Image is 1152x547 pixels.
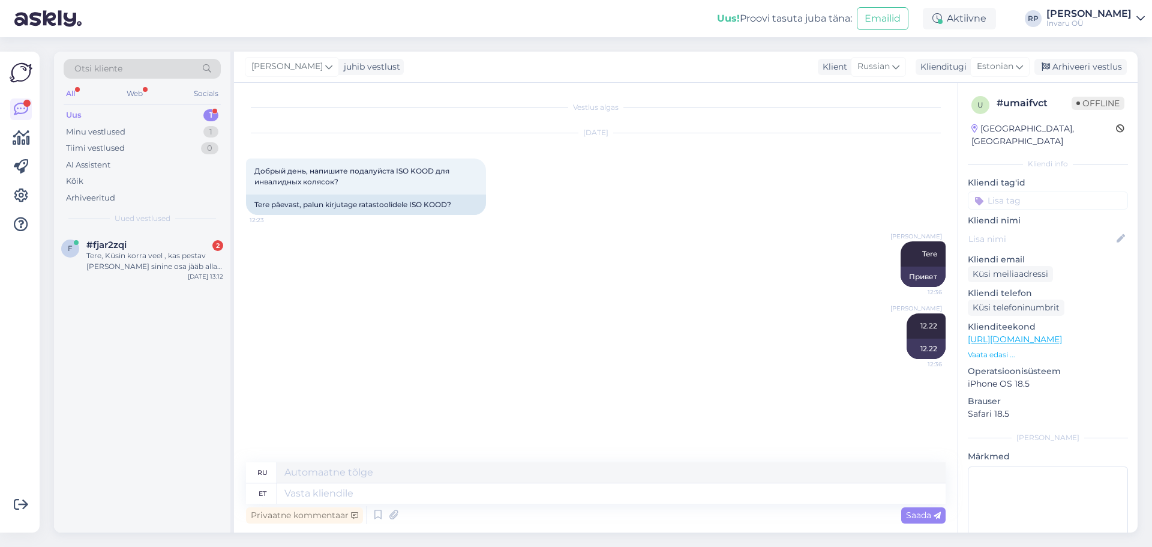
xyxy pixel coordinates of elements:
[66,142,125,154] div: Tiimi vestlused
[818,61,847,73] div: Klient
[920,321,937,330] span: 12.22
[66,159,110,171] div: AI Assistent
[968,408,1128,420] p: Safari 18.5
[246,507,363,524] div: Privaatne kommentaar
[968,177,1128,189] p: Kliendi tag'id
[86,240,127,250] span: #fjar2zqi
[923,8,996,29] div: Aktiivne
[66,109,82,121] div: Uus
[66,175,83,187] div: Kõik
[115,213,170,224] span: Uued vestlused
[254,166,451,186] span: Добрый день, напишите подалуйста ISO KOOD для инвалидных колясок?
[1025,10,1042,27] div: RP
[907,339,946,359] div: 12.22
[124,86,145,101] div: Web
[971,122,1116,148] div: [GEOGRAPHIC_DATA], [GEOGRAPHIC_DATA]
[968,192,1128,210] input: Lisa tag
[212,240,223,251] div: 2
[717,13,740,24] b: Uus!
[977,100,983,109] span: u
[968,300,1064,316] div: Küsi telefoninumbrit
[968,159,1128,169] div: Kliendi info
[1046,9,1145,28] a: [PERSON_NAME]Invaru OÜ
[246,127,946,138] div: [DATE]
[10,61,32,84] img: Askly Logo
[251,60,323,73] span: [PERSON_NAME]
[64,86,77,101] div: All
[901,267,946,287] div: Привет
[968,349,1128,360] p: Vaata edasi ...
[997,96,1072,110] div: # umaifvct
[201,142,218,154] div: 0
[916,61,967,73] div: Klienditugi
[191,86,221,101] div: Socials
[897,360,942,369] span: 12:36
[857,60,890,73] span: Russian
[968,214,1128,227] p: Kliendi nimi
[977,60,1013,73] span: Estonian
[1072,97,1124,110] span: Offline
[246,102,946,113] div: Vestlus algas
[68,244,73,253] span: f
[203,109,218,121] div: 1
[257,462,268,483] div: ru
[968,266,1053,282] div: Küsi meiliaadressi
[968,334,1062,345] a: [URL][DOMAIN_NAME]
[968,365,1128,378] p: Operatsioonisüsteem
[250,216,295,225] span: 12:23
[66,192,115,204] div: Arhiveeritud
[968,287,1128,300] p: Kliendi telefon
[890,304,942,313] span: [PERSON_NAME]
[86,250,223,272] div: Tere, Küsin korra veel , kas pestav [PERSON_NAME] sinine osa jääb alla või [PERSON_NAME]
[897,288,942,297] span: 12:36
[1034,59,1127,75] div: Arhiveeri vestlus
[906,510,941,521] span: Saada
[259,483,266,504] div: et
[188,272,223,281] div: [DATE] 13:12
[66,126,125,138] div: Minu vestlused
[1046,9,1132,19] div: [PERSON_NAME]
[968,395,1128,408] p: Brauser
[968,450,1128,463] p: Märkmed
[968,321,1128,333] p: Klienditeekond
[203,126,218,138] div: 1
[968,378,1128,390] p: iPhone OS 18.5
[890,232,942,241] span: [PERSON_NAME]
[857,7,908,30] button: Emailid
[922,249,937,258] span: Tere
[968,253,1128,266] p: Kliendi email
[339,61,400,73] div: juhib vestlust
[74,62,122,75] span: Otsi kliente
[968,232,1114,246] input: Lisa nimi
[717,11,852,26] div: Proovi tasuta juba täna:
[246,195,486,215] div: Tere päevast, palun kirjutage ratastoolidele ISO KOOD?
[968,432,1128,443] div: [PERSON_NAME]
[1046,19,1132,28] div: Invaru OÜ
